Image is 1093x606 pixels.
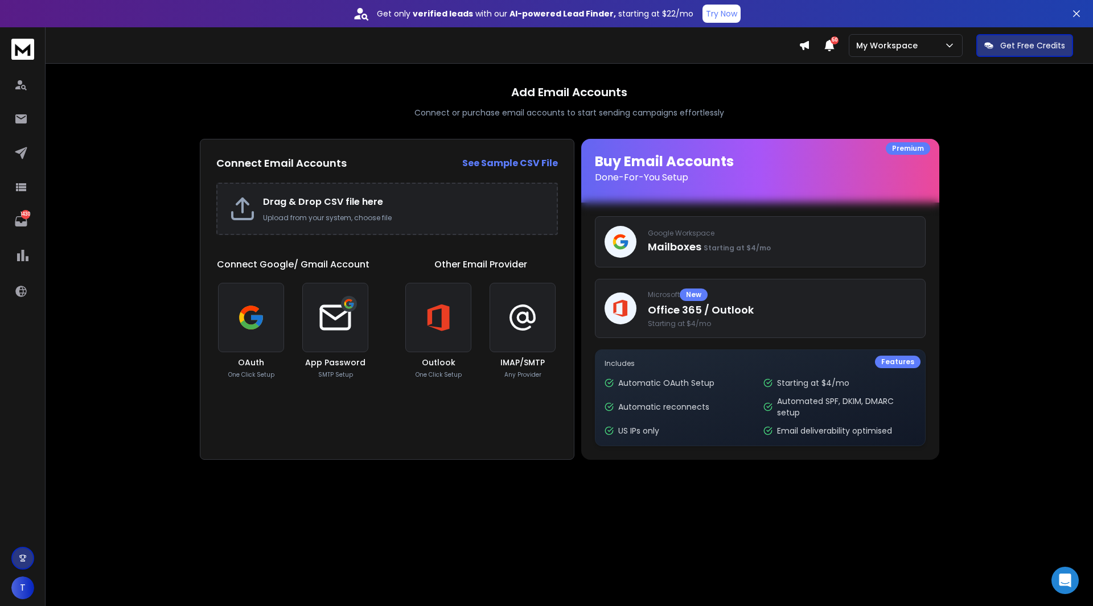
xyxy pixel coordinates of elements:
p: One Click Setup [228,370,274,379]
h1: Other Email Provider [434,258,527,271]
h3: OAuth [238,357,264,368]
p: US IPs only [618,425,659,436]
p: Automated SPF, DKIM, DMARC setup [777,395,915,418]
p: My Workspace [856,40,922,51]
p: Includes [605,359,916,368]
p: Upload from your system, choose file [263,213,545,222]
p: Office 365 / Outlook [648,302,916,318]
span: Starting at $4/mo [704,243,771,253]
a: 1430 [10,210,32,233]
h1: Buy Email Accounts [595,152,926,184]
p: Done-For-You Setup [595,171,926,184]
p: Get only with our starting at $22/mo [377,8,693,19]
p: Email deliverability optimised [777,425,892,436]
h1: Add Email Accounts [511,84,627,100]
div: Premium [886,142,930,155]
div: Open Intercom Messenger [1051,567,1079,594]
h3: IMAP/SMTP [500,357,545,368]
div: New [680,288,708,301]
p: Try Now [706,8,737,19]
p: Microsoft [648,288,916,301]
button: Try Now [702,5,741,23]
img: logo [11,39,34,60]
h2: Drag & Drop CSV file here [263,195,545,209]
p: SMTP Setup [318,370,353,379]
p: 1430 [21,210,30,219]
p: Mailboxes [648,239,916,255]
p: One Click Setup [416,370,462,379]
button: T [11,576,34,599]
h3: Outlook [422,357,455,368]
strong: AI-powered Lead Finder, [509,8,616,19]
p: Automatic reconnects [618,401,709,413]
h3: App Password [305,357,365,368]
p: Starting at $4/mo [777,377,849,389]
span: Starting at $4/mo [648,319,916,328]
p: Google Workspace [648,229,916,238]
span: 50 [831,36,839,44]
div: Features [875,356,921,368]
h1: Connect Google/ Gmail Account [217,258,369,271]
a: See Sample CSV File [462,156,558,170]
p: Get Free Credits [1000,40,1065,51]
button: Get Free Credits [976,34,1073,57]
p: Any Provider [504,370,541,379]
p: Automatic OAuth Setup [618,377,714,389]
h2: Connect Email Accounts [216,155,347,171]
p: Connect or purchase email accounts to start sending campaigns effortlessly [414,107,724,118]
strong: verified leads [413,8,473,19]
